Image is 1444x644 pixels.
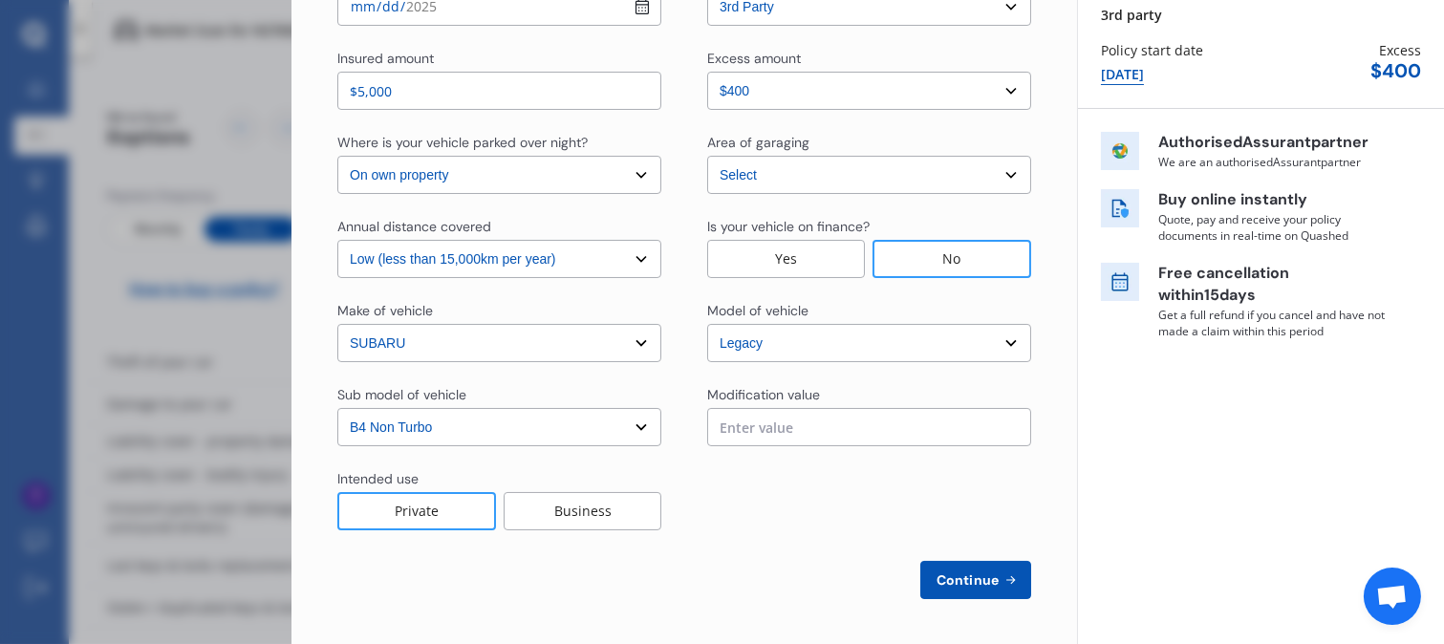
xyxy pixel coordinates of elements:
div: Make of vehicle [337,301,433,320]
p: We are an authorised Assurant partner [1158,154,1388,170]
div: 3rd party [1101,5,1162,25]
img: free cancel icon [1101,263,1139,301]
div: Sub model of vehicle [337,385,466,404]
img: insurer icon [1101,132,1139,170]
div: Insured amount [337,49,434,68]
div: Open chat [1364,568,1421,625]
div: Intended use [337,469,419,488]
p: Get a full refund if you cancel and have not made a claim within this period [1158,307,1388,339]
div: Area of garaging [707,133,809,152]
span: Continue [933,572,1002,588]
div: Business [504,492,661,530]
div: [DATE] [1101,64,1144,85]
div: Policy start date [1101,40,1203,60]
div: Excess [1379,40,1421,60]
button: Continue [920,561,1031,599]
p: Free cancellation within 15 days [1158,263,1388,307]
div: Excess amount [707,49,801,68]
div: Private [337,492,496,530]
input: Enter insured amount [337,72,661,110]
p: Buy online instantly [1158,189,1388,211]
p: Authorised Assurant partner [1158,132,1388,154]
div: Is your vehicle on finance? [707,217,870,236]
div: Where is your vehicle parked over night? [337,133,588,152]
div: Annual distance covered [337,217,491,236]
div: No [873,240,1031,278]
p: Quote, pay and receive your policy documents in real-time on Quashed [1158,211,1388,244]
div: Yes [707,240,865,278]
div: $ 400 [1370,60,1421,82]
div: Model of vehicle [707,301,808,320]
img: buy online icon [1101,189,1139,227]
div: Modification value [707,385,820,404]
input: Enter value [707,408,1031,446]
